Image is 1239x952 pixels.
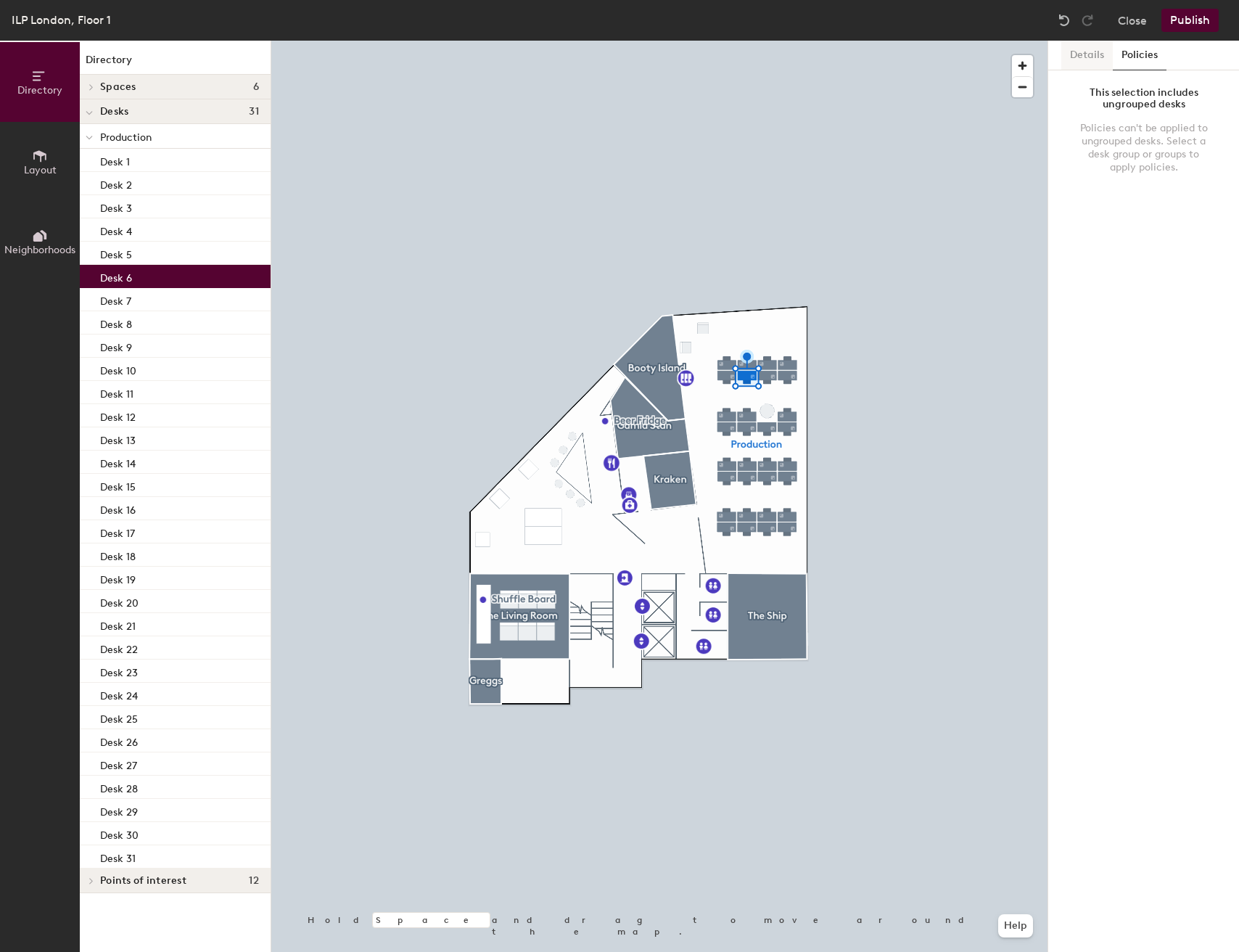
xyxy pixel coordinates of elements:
[4,244,75,256] span: Neighborhoods
[998,914,1033,937] button: Help
[100,430,136,447] p: Desk 13
[100,314,132,331] p: Desk 8
[24,164,57,176] span: Layout
[100,755,137,772] p: Desk 27
[249,106,259,118] span: 31
[100,686,138,702] p: Desk 24
[1077,87,1210,110] div: This selection includes ungrouped desks
[100,221,132,238] p: Desk 4
[100,477,136,493] p: Desk 15
[100,81,136,93] span: Spaces
[100,337,132,354] p: Desk 9
[100,779,138,795] p: Desk 28
[100,639,138,656] p: Desk 22
[249,875,259,887] span: 12
[1057,13,1071,28] img: Undo
[100,152,130,168] p: Desk 1
[100,709,138,726] p: Desk 25
[100,175,132,192] p: Desk 2
[1161,9,1219,32] button: Publish
[1118,9,1147,32] button: Close
[17,84,62,97] span: Directory
[100,523,135,540] p: Desk 17
[12,11,111,29] div: ILP London, Floor 1
[100,593,139,610] p: Desk 20
[100,291,131,308] p: Desk 7
[100,454,136,470] p: Desk 14
[80,52,271,75] h1: Directory
[1080,13,1095,28] img: Redo
[100,546,136,563] p: Desk 18
[100,384,133,401] p: Desk 11
[1113,41,1166,70] button: Policies
[100,662,138,679] p: Desk 23
[100,361,136,377] p: Desk 10
[1077,122,1210,174] div: Policies can't be applied to ungrouped desks. Select a desk group or groups to apply policies.
[100,131,152,144] span: Production
[100,268,132,284] p: Desk 6
[100,825,139,842] p: Desk 30
[100,500,136,517] p: Desk 16
[100,848,136,865] p: Desk 31
[1061,41,1113,70] button: Details
[253,81,259,93] span: 6
[100,570,136,586] p: Desk 19
[100,245,132,261] p: Desk 5
[100,407,136,424] p: Desk 12
[100,875,186,887] span: Points of interest
[100,198,132,215] p: Desk 3
[100,802,138,818] p: Desk 29
[100,732,138,749] p: Desk 26
[100,616,136,633] p: Desk 21
[100,106,128,118] span: Desks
